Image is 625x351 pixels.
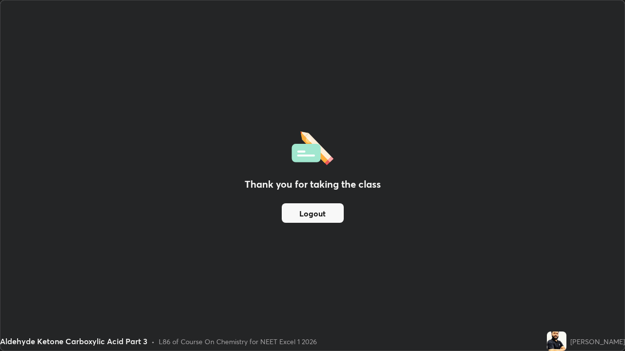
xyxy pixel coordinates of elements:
div: L86 of Course On Chemistry for NEET Excel 1 2026 [159,336,317,347]
div: • [151,336,155,347]
img: offlineFeedback.1438e8b3.svg [292,128,333,165]
button: Logout [282,203,344,223]
div: [PERSON_NAME] [570,336,625,347]
h2: Thank you for taking the class [245,177,381,192]
img: 6919ab72716c417ab2a2c8612824414f.jpg [547,331,566,351]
